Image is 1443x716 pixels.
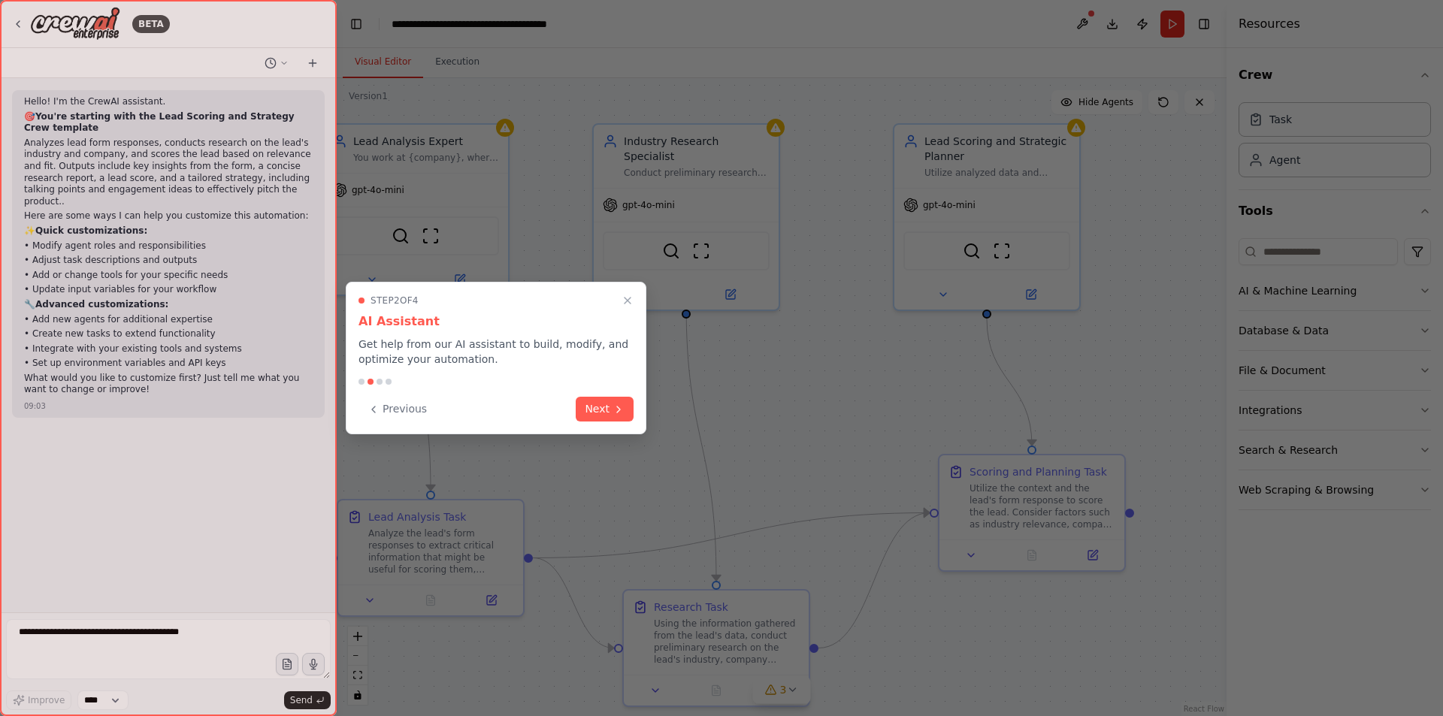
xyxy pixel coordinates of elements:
[371,295,419,307] span: Step 2 of 4
[358,313,634,331] h3: AI Assistant
[358,397,436,421] button: Previous
[346,14,367,35] button: Hide left sidebar
[619,292,637,310] button: Close walkthrough
[358,337,634,367] p: Get help from our AI assistant to build, modify, and optimize your automation.
[576,397,634,421] button: Next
